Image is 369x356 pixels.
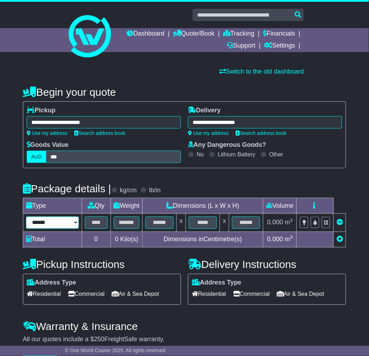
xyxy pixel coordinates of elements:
h4: Pickup Instructions [23,259,181,270]
label: Delivery [188,107,221,114]
td: Volume [263,198,297,214]
label: kg/cm [120,187,137,194]
a: Use my address [27,130,68,136]
span: Commercial [233,289,270,300]
label: Any Dangerous Goods? [188,141,266,149]
a: Switch to the old dashboard [219,68,304,75]
span: 0.000 [267,236,283,243]
label: Lithium Battery [218,151,256,158]
a: Dashboard [127,28,164,40]
span: m [285,236,293,243]
label: Pickup [27,107,56,114]
span: Air & Sea Depot [277,289,325,300]
td: 0 [82,232,111,248]
h4: Delivery Instructions [188,259,346,270]
a: Quote/Book [173,28,215,40]
td: x [177,214,186,232]
span: Commercial [68,289,105,300]
span: 0.000 [267,219,283,226]
td: Dimensions (L x W x H) [143,198,263,214]
a: Add new item [337,236,343,243]
span: 250 [94,336,105,343]
a: Tracking [224,28,255,40]
td: Qty [82,198,111,214]
div: All our quotes include a $ FreightSafe warranty. [23,336,346,344]
td: x [220,214,229,232]
label: Other [269,151,283,158]
td: Total [23,232,82,248]
label: AUD [27,151,46,163]
a: Remove this item [337,219,343,226]
a: Support [227,40,256,52]
td: Type [23,198,82,214]
label: Goods Value [27,141,69,149]
span: 0 [115,236,118,243]
h4: Warranty & Insurance [23,321,346,332]
span: Air & Sea Depot [112,289,159,300]
a: Search address book [75,130,125,136]
span: Residential [27,289,61,300]
span: © One World Courier 2025. All rights reserved. [65,348,167,354]
h4: Package details | [23,183,111,194]
label: Address Type [192,279,242,287]
label: lb/in [149,187,161,194]
td: Kilo(s) [111,232,143,248]
sup: 3 [290,218,293,223]
h4: Begin your quote [23,86,346,98]
a: Settings [264,40,295,52]
span: Residential [192,289,226,300]
label: Address Type [27,279,76,287]
a: Use my address [188,130,229,136]
sup: 3 [290,235,293,240]
label: No [197,151,204,158]
a: Financials [263,28,295,40]
td: Weight [111,198,143,214]
a: Search address book [236,130,287,136]
span: m [285,219,293,226]
td: Dimensions in Centimetre(s) [143,232,263,248]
